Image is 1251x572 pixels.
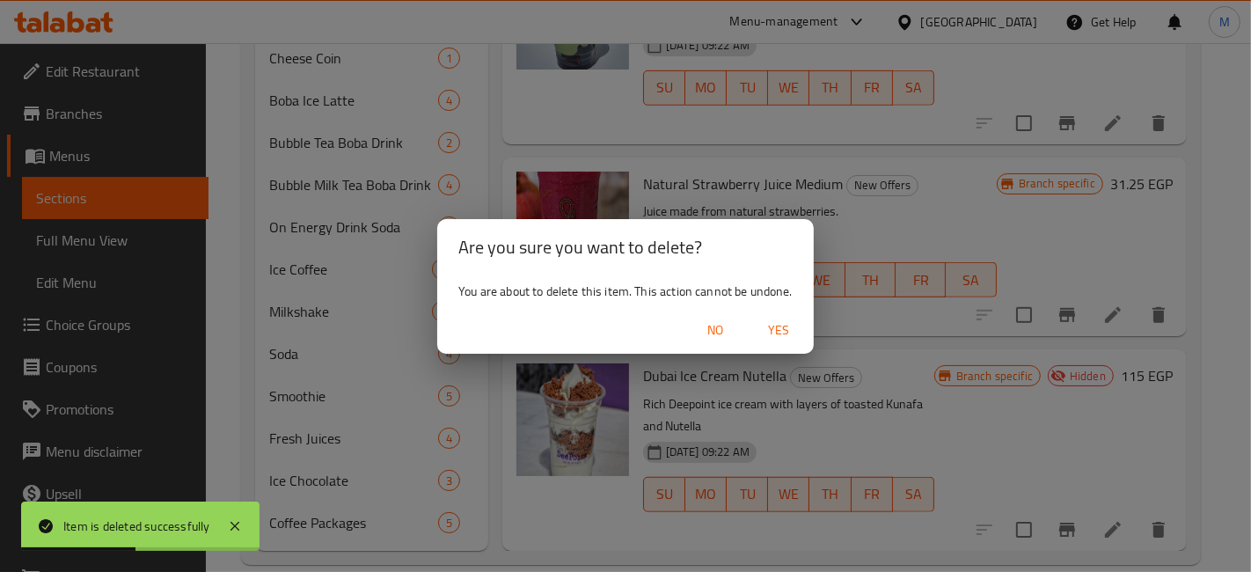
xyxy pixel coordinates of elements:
[63,517,210,536] div: Item is deleted successfully
[437,275,814,307] div: You are about to delete this item. This action cannot be undone.
[687,314,743,347] button: No
[750,314,807,347] button: Yes
[757,319,800,341] span: Yes
[694,319,736,341] span: No
[458,233,793,261] h2: Are you sure you want to delete?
